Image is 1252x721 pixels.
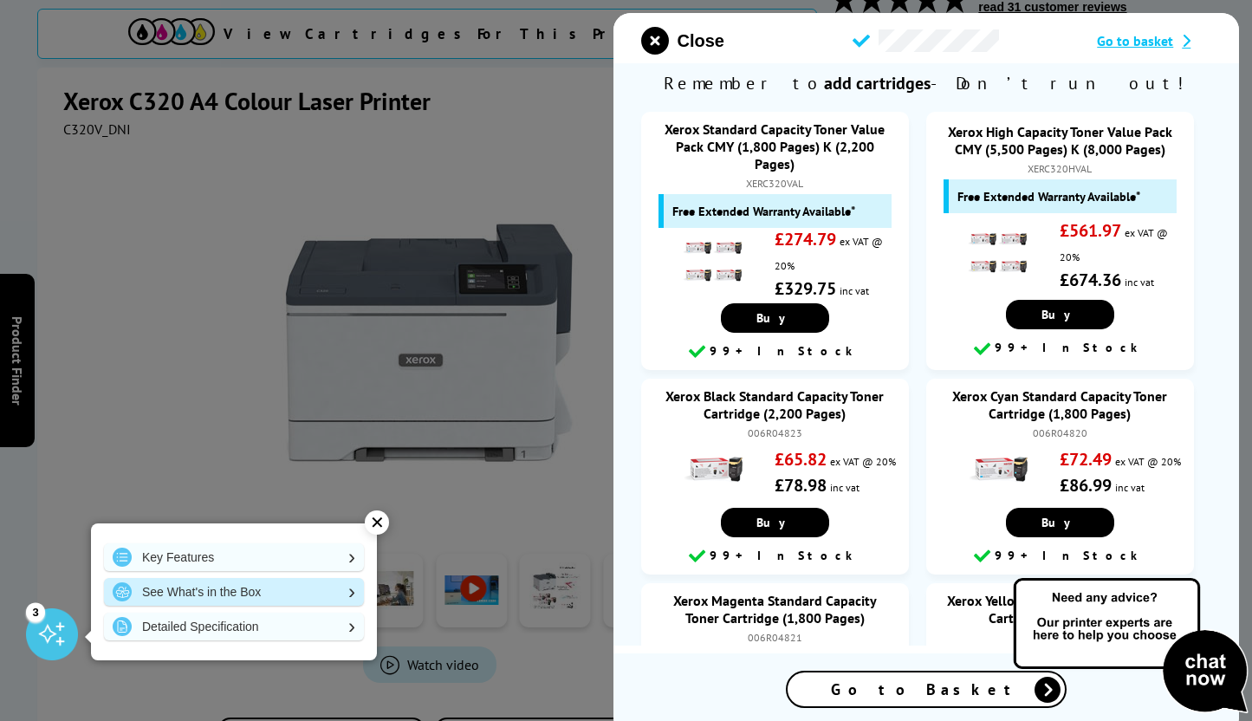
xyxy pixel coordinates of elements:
strong: £78.98 [775,474,827,497]
span: Close [678,31,724,51]
span: inc vat [1125,276,1154,289]
strong: £561.97 [1060,219,1121,242]
img: Xerox High Capacity Toner Value Pack CMY (5,500 Pages) K (8,000 Pages) [967,223,1028,283]
img: Xerox Yellow Standard Capacity Toner Cartridge (1,800 Pages) [967,644,1028,705]
a: Key Features [104,543,364,571]
div: 99+ In Stock [935,338,1185,359]
span: Go to Basket [831,679,1022,699]
strong: £86.99 [1060,474,1112,497]
img: Xerox Black Standard Capacity Toner Cartridge (2,200 Pages) [682,439,743,500]
span: ex VAT @ 20% [1115,455,1181,468]
strong: £274.79 [775,228,836,250]
strong: £65.82 [775,448,827,471]
a: See What's in the Box [104,578,364,606]
span: Buy [1041,515,1079,530]
a: Xerox Black Standard Capacity Toner Cartridge (2,200 Pages) [665,387,884,422]
span: Buy [1041,307,1079,322]
div: ✕ [365,510,389,535]
span: Remember to - Don’t run out! [613,63,1240,103]
span: Go to basket [1097,32,1173,49]
img: Open Live Chat window [1009,575,1252,718]
strong: £329.75 [775,277,836,300]
strong: £674.36 [1060,269,1121,291]
div: 006R04823 [658,426,892,439]
span: Buy [756,310,794,326]
img: Xerox Cyan Standard Capacity Toner Cartridge (1,800 Pages) [967,439,1028,500]
a: Xerox Cyan Standard Capacity Toner Cartridge (1,800 Pages) [952,387,1167,422]
div: XERC320HVAL [944,162,1177,175]
span: Free Extended Warranty Available* [957,188,1140,205]
div: 006R04822 [944,631,1177,644]
a: Detailed Specification [104,613,364,640]
div: 99+ In Stock [650,341,900,362]
span: ex VAT @ 20% [830,455,896,468]
div: 3 [26,602,45,621]
div: 006R04821 [658,631,892,644]
b: add cartridges [824,72,931,94]
span: inc vat [830,481,860,494]
strong: £72.49 [1060,448,1112,471]
button: close modal [641,27,724,55]
div: 99+ In Stock [650,546,900,567]
a: Go to Basket [786,671,1067,708]
div: 006R04820 [944,426,1177,439]
a: Xerox Yellow Standard Capacity Toner Cartridge (1,800 Pages) [947,592,1173,627]
img: Xerox Magenta Standard Capacity Toner Cartridge (1,800 Pages) [682,644,743,705]
a: Xerox Standard Capacity Toner Value Pack CMY (1,800 Pages) K (2,200 Pages) [665,120,885,172]
span: inc vat [840,284,869,297]
div: 99+ In Stock [935,546,1185,567]
span: Buy [756,515,794,530]
a: Xerox High Capacity Toner Value Pack CMY (5,500 Pages) K (8,000 Pages) [948,123,1172,158]
a: Xerox Magenta Standard Capacity Toner Cartridge (1,800 Pages) [673,592,877,627]
img: Xerox Standard Capacity Toner Value Pack CMY (1,800 Pages) K (2,200 Pages) [682,231,743,292]
div: XERC320VAL [658,177,892,190]
span: inc vat [1115,481,1145,494]
span: Free Extended Warranty Available* [672,203,855,219]
a: Go to basket [1097,32,1211,49]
